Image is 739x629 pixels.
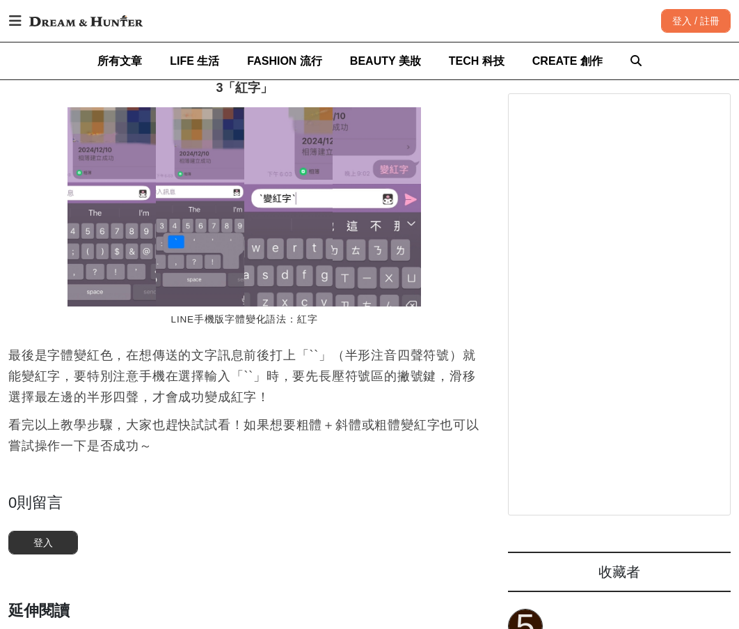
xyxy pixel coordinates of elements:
figcaption: LINE手機版字體變化語法：紅字 [67,306,422,334]
span: 所有文章 [97,55,142,67]
div: 0 則留言 [8,491,480,514]
img: LINE手機版新功能！字體變紅色、斜體、加粗超實用，怎麼做實際教學示範給你看 [67,107,422,306]
button: 登入 [8,531,78,554]
span: FASHION 流行 [247,55,322,67]
a: 所有文章 [97,42,142,79]
a: FASHION 流行 [247,42,322,79]
a: LIFE 生活 [170,42,219,79]
div: 登入 / 註冊 [661,9,731,33]
a: TECH 科技 [449,42,504,79]
img: Dream & Hunter [22,8,150,33]
p: 最後是字體變紅色，在想傳送的文字訊息前後打上「``」（半形注音四聲符號）就能變紅字，要特別注意手機在選擇輸入「``」時，要先長壓符號區的撇號鍵，滑移選擇最左邊的半形四聲，才會成功變成紅字！ [8,345,480,407]
span: TECH 科技 [449,55,504,67]
div: 延伸閱讀 [8,599,480,622]
strong: 3「紅字」 [216,81,272,95]
span: 收藏者 [598,564,640,580]
span: CREATE 創作 [532,55,603,67]
a: BEAUTY 美妝 [350,42,421,79]
p: 看完以上教學步驟，大家也趕快試試看！如果想要粗體＋斜體或粗體變紅字也可以嘗試操作一下是否成功～ [8,414,480,456]
a: CREATE 創作 [532,42,603,79]
span: LIFE 生活 [170,55,219,67]
span: BEAUTY 美妝 [350,55,421,67]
